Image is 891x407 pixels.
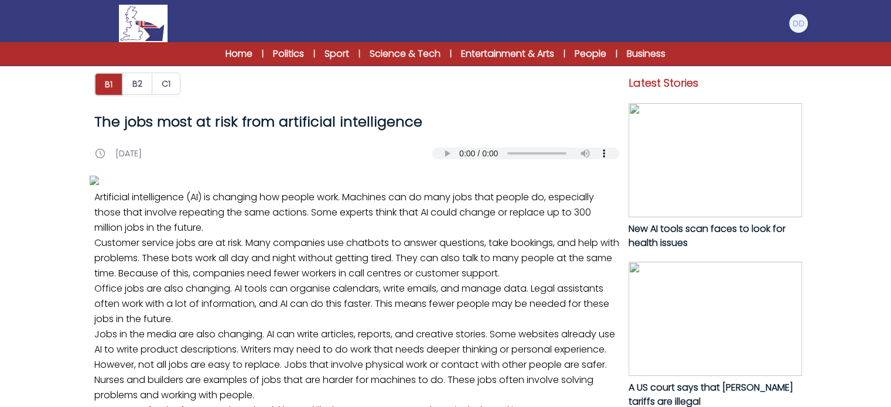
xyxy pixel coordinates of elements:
[629,222,786,249] span: New AI tools scan faces to look for health issues
[564,48,565,60] span: |
[359,48,360,60] span: |
[123,73,152,96] a: B2
[273,47,304,61] a: Politics
[83,5,204,42] a: Logo
[152,73,180,96] a: C1
[629,262,802,376] img: YJrUOaIT8vNxLkJXcFduEiBtHBq0SYo5XXOMEyjM.jpg
[629,103,802,217] img: pl9PzjOjgHxcQhXY6Ge1abC5I0PjKhKGR5rK9TYV.jpg
[616,48,617,60] span: |
[152,73,180,95] button: C1
[94,112,619,131] h1: The jobs most at risk from artificial intelligence
[629,103,802,250] a: New AI tools scan faces to look for health issues
[122,73,152,95] button: B2
[627,47,665,61] a: Business
[262,48,264,60] span: |
[226,47,252,61] a: Home
[575,47,606,61] a: People
[115,148,142,159] p: [DATE]
[461,47,554,61] a: Entertainment & Arts
[325,47,349,61] a: Sport
[119,5,167,42] img: Logo
[450,48,452,60] span: |
[313,48,315,60] span: |
[370,47,441,61] a: Science & Tech
[90,176,624,185] img: Mc4A3J4fmjCAbhVZ9gickfZg2sVMnQa67NifcKTi.jpg
[629,75,802,91] p: Latest Stories
[789,14,808,33] img: Dave Done
[94,73,123,96] button: B1
[432,148,619,159] audio: Your browser does not support the audio element.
